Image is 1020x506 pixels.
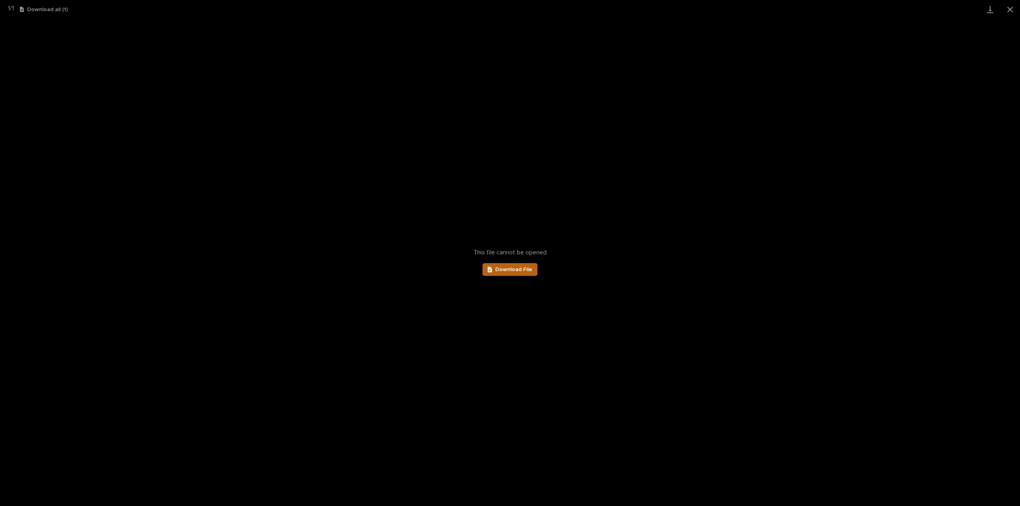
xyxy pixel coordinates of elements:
span: 1 [8,5,10,12]
span: 1 [12,5,14,12]
button: Download all (1) [20,7,68,12]
span: This file cannot be opened [473,249,547,256]
a: Download File [483,263,537,276]
span: Download File [495,267,532,272]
